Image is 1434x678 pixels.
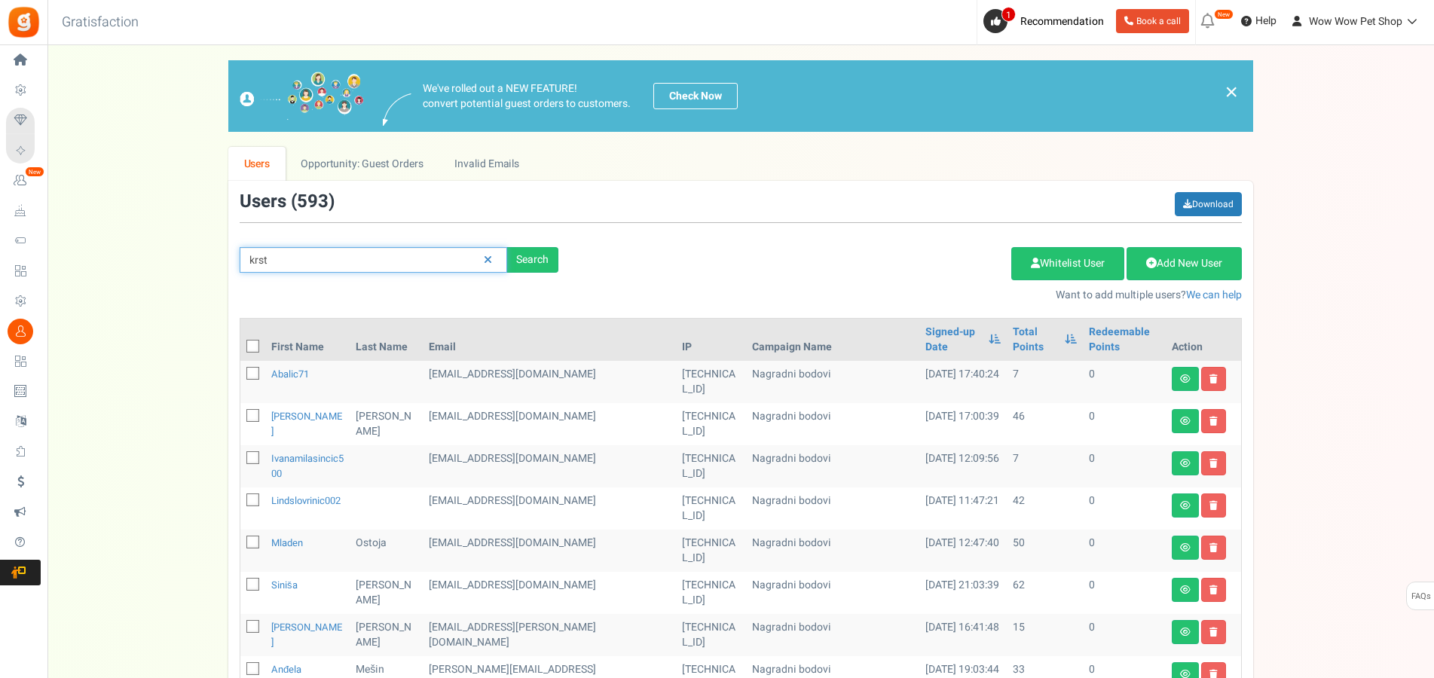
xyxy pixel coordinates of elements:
i: View details [1180,501,1191,510]
p: Want to add multiple users? [581,288,1242,303]
td: 0 [1083,361,1166,403]
th: Last Name [350,319,423,361]
i: View details [1180,543,1191,552]
td: 0 [1083,403,1166,445]
i: View details [1180,417,1191,426]
td: [TECHNICAL_ID] [676,487,746,530]
td: Nagradni bodovi [746,487,919,530]
span: Recommendation [1020,14,1104,29]
a: Whitelist User [1011,247,1124,280]
a: Invalid Emails [439,147,535,181]
a: Help [1235,9,1283,33]
em: New [25,166,44,177]
a: Add New User [1127,247,1242,280]
span: Wow Wow Pet Shop [1309,14,1402,29]
td: 0 [1083,530,1166,572]
td: 42 [1007,487,1082,530]
a: Signed-up Date [925,325,981,355]
p: We've rolled out a NEW FEATURE! convert potential guest orders to customers. [423,81,631,111]
i: Delete user [1209,501,1218,510]
td: 0 [1083,445,1166,487]
span: 593 [297,188,329,215]
i: Delete user [1209,417,1218,426]
td: 7 [1007,445,1082,487]
td: 46 [1007,403,1082,445]
td: Nagradni bodovi [746,361,919,403]
td: 7 [1007,361,1082,403]
a: ivanamilasincic500 [271,451,344,481]
a: Users [228,147,286,181]
td: [EMAIL_ADDRESS][DOMAIN_NAME] [423,530,676,572]
i: Delete user [1209,585,1218,594]
td: [DATE] 12:47:40 [919,530,1007,572]
i: View details [1180,628,1191,637]
span: FAQs [1411,582,1431,611]
td: [TECHNICAL_ID] [676,572,746,614]
td: Nagradni bodovi [746,530,919,572]
a: Download [1175,192,1242,216]
td: [TECHNICAL_ID] [676,403,746,445]
td: [DATE] 12:09:56 [919,445,1007,487]
a: abalic71 [271,367,309,381]
td: [DATE] 17:00:39 [919,403,1007,445]
a: [PERSON_NAME] [271,409,342,438]
i: Delete user [1209,628,1218,637]
span: 1 [1001,7,1016,22]
a: Redeemable Points [1089,325,1160,355]
th: First Name [265,319,350,361]
td: [TECHNICAL_ID] [676,614,746,656]
td: customer [423,445,676,487]
a: 1 Recommendation [983,9,1110,33]
a: Check Now [653,83,738,109]
span: Help [1252,14,1277,29]
td: [DATE] 16:41:48 [919,614,1007,656]
a: Reset [476,247,500,273]
div: Search [507,247,558,273]
a: New [6,168,41,194]
h3: Users ( ) [240,192,335,212]
th: Email [423,319,676,361]
a: lindslovrinic002 [271,493,341,508]
td: 0 [1083,614,1166,656]
td: [EMAIL_ADDRESS][DOMAIN_NAME] [423,487,676,530]
td: customer [423,572,676,614]
th: Action [1166,319,1241,361]
td: Nagradni bodovi [746,572,919,614]
a: Opportunity: Guest Orders [286,147,439,181]
i: Delete user [1209,543,1218,552]
a: Mladen [271,536,303,550]
td: Nagradni bodovi [746,403,919,445]
input: Search by email or name [240,247,507,273]
a: Book a call [1116,9,1189,33]
i: Delete user [1209,459,1218,468]
a: × [1225,83,1238,101]
td: Nagradni bodovi [746,614,919,656]
a: [PERSON_NAME] [271,620,342,649]
img: images [383,93,411,126]
td: customer [423,361,676,403]
td: 0 [1083,487,1166,530]
i: View details [1180,585,1191,594]
td: 0 [1083,572,1166,614]
td: [PERSON_NAME] [350,572,423,614]
th: IP [676,319,746,361]
i: View details [1180,459,1191,468]
img: images [240,72,364,121]
td: [PERSON_NAME] [350,403,423,445]
td: [DATE] 17:40:24 [919,361,1007,403]
img: Gratisfaction [7,5,41,39]
td: [TECHNICAL_ID] [676,445,746,487]
h3: Gratisfaction [45,8,155,38]
a: We can help [1186,287,1242,303]
a: Siniša [271,578,298,592]
i: View details [1180,374,1191,383]
td: [TECHNICAL_ID] [676,530,746,572]
td: [DATE] 11:47:21 [919,487,1007,530]
td: [DATE] 21:03:39 [919,572,1007,614]
em: New [1214,9,1234,20]
button: Open LiveChat chat widget [12,6,57,51]
td: [PERSON_NAME] [350,614,423,656]
i: Delete user [1209,374,1218,383]
td: Ostoja [350,530,423,572]
td: [EMAIL_ADDRESS][PERSON_NAME][DOMAIN_NAME] [423,614,676,656]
